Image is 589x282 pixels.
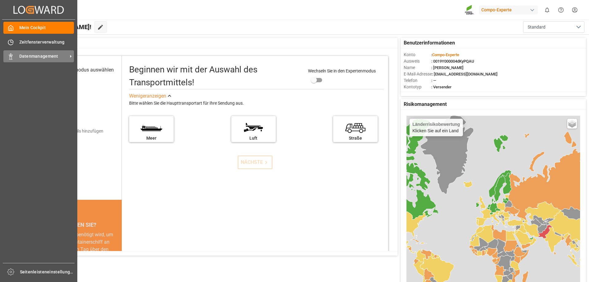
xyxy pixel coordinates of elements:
[308,68,376,73] font: Wechseln Sie in den Expertenmodus
[129,63,302,89] div: Beginnen wir mit der Auswahl des Transportmittels!
[147,93,166,99] font: anzeigen
[481,7,512,12] font: Compo-Experte
[431,59,474,64] font: : 0019Y000004dKyPQAU
[53,67,114,73] font: Transportmodus auswählen
[432,52,459,57] font: Compo-Experte
[238,156,272,169] button: NÄCHSTE
[404,65,415,70] font: Name
[19,54,58,59] font: Datenmanagement
[431,78,436,83] font: : —
[431,85,452,89] font: : Versender
[540,3,554,17] button: zeige 0 neue Benachrichtigungen
[554,3,568,17] button: Hilfecenter
[431,65,464,70] font: : [PERSON_NAME]
[3,22,74,34] a: Mein Cockpit
[404,78,418,83] font: Telefon
[404,71,432,76] font: E-Mail-Adresse
[20,269,75,274] font: Seitenleisteneinstellungen
[404,101,447,107] font: Risikomanagement
[146,136,156,141] font: Meer
[19,25,46,30] font: Mein Cockpit
[528,25,545,29] font: Standard
[249,136,257,141] font: Luft
[479,4,540,16] button: Compo-Experte
[431,52,432,57] font: :
[404,52,415,57] font: Konto
[3,36,74,48] a: Zeitfensterverwaltung
[129,93,147,99] font: Weniger
[523,21,584,33] button: Menü öffnen
[432,72,498,76] font: : [EMAIL_ADDRESS][DOMAIN_NAME]
[129,64,257,87] font: Beginnen wir mit der Auswahl des Transportmittels!
[404,84,422,89] font: Kontotyp
[19,40,65,44] font: Zeitfensterverwaltung
[129,101,244,106] font: Bitte wählen Sie die Haupttransportart für Ihre Sendung aus.
[465,5,475,15] img: Screenshot%202023-09-29%20at%2010.02.21.png_1712312052.png
[52,129,103,133] font: Versanddetails hinzufügen
[25,23,91,31] font: Hallo [PERSON_NAME]!
[59,222,96,228] font: WUSSTEN SIE?
[404,40,455,46] font: Benutzerinformationen
[567,119,577,129] a: Ebenen
[404,59,420,64] font: Ausweis
[413,128,459,133] font: Klicken Sie auf ein Land
[413,122,460,127] font: Länderrisikobewertung
[349,136,362,141] font: Straße
[241,159,263,165] font: NÄCHSTE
